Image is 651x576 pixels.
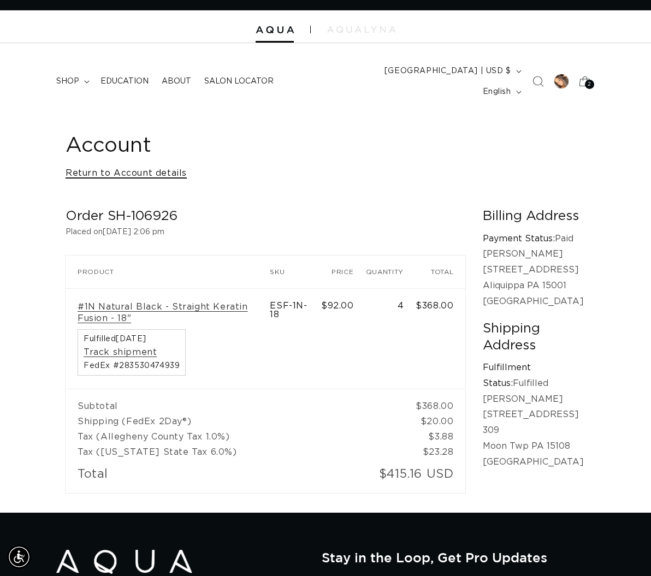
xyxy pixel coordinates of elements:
span: 2 [588,80,591,89]
td: Tax (Allegheny County Tax 1.0%) [66,429,416,444]
h2: Order SH-106926 [66,208,465,225]
h2: Billing Address [483,208,585,225]
iframe: Chat Widget [596,524,651,576]
button: English [476,81,526,102]
th: Price [321,256,366,288]
td: $415.16 USD [366,460,466,493]
td: $20.00 [416,414,465,429]
summary: shop [50,70,94,93]
td: Tax ([US_STATE] State Tax 6.0%) [66,444,416,460]
h2: Stay in the Loop, Get Pro Updates [322,550,595,565]
span: Salon Locator [204,76,274,86]
th: Total [416,256,465,288]
a: About [155,70,198,93]
a: Return to Account details [66,165,187,181]
button: [GEOGRAPHIC_DATA] | USD $ [378,61,526,81]
td: $23.28 [416,444,465,460]
span: Fulfilled [84,335,180,343]
p: [PERSON_NAME] [STREET_ADDRESS] Aliquippa PA 15001 [GEOGRAPHIC_DATA] [483,246,585,309]
span: FedEx #283530474939 [84,362,180,370]
td: Total [66,460,366,493]
img: aqualyna.com [327,26,395,33]
th: Quantity [366,256,416,288]
strong: Payment Status: [483,234,555,243]
strong: Fulfillment Status: [483,363,531,388]
summary: Search [526,69,550,93]
div: Accessibility Menu [7,545,31,569]
p: [PERSON_NAME] [STREET_ADDRESS] 309 Moon Twp PA 15108 [GEOGRAPHIC_DATA] [483,391,585,470]
time: [DATE] 2:06 pm [103,228,164,236]
a: Salon Locator [198,70,280,93]
a: #1N Natural Black - Straight Keratin Fusion - 18" [78,301,258,324]
p: Paid [483,231,585,247]
td: Subtotal [66,389,416,414]
td: $368.00 [416,389,465,414]
td: $368.00 [416,288,465,389]
td: 4 [366,288,416,389]
h2: Shipping Address [483,320,585,354]
h1: Account [66,133,585,159]
p: Fulfilled [483,360,585,391]
img: Aqua Hair Extensions [256,26,294,34]
td: ESF-1N-18 [270,288,321,389]
a: Track shipment [84,347,157,358]
p: Placed on [66,225,465,239]
span: Education [100,76,149,86]
span: $92.00 [321,301,354,310]
span: English [483,86,511,98]
td: Shipping (FedEx 2Day®) [66,414,416,429]
td: $3.88 [416,429,465,444]
time: [DATE] [116,335,146,343]
th: SKU [270,256,321,288]
span: shop [56,76,79,86]
span: About [162,76,191,86]
span: [GEOGRAPHIC_DATA] | USD $ [384,66,511,77]
th: Product [66,256,270,288]
a: Education [94,70,155,93]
